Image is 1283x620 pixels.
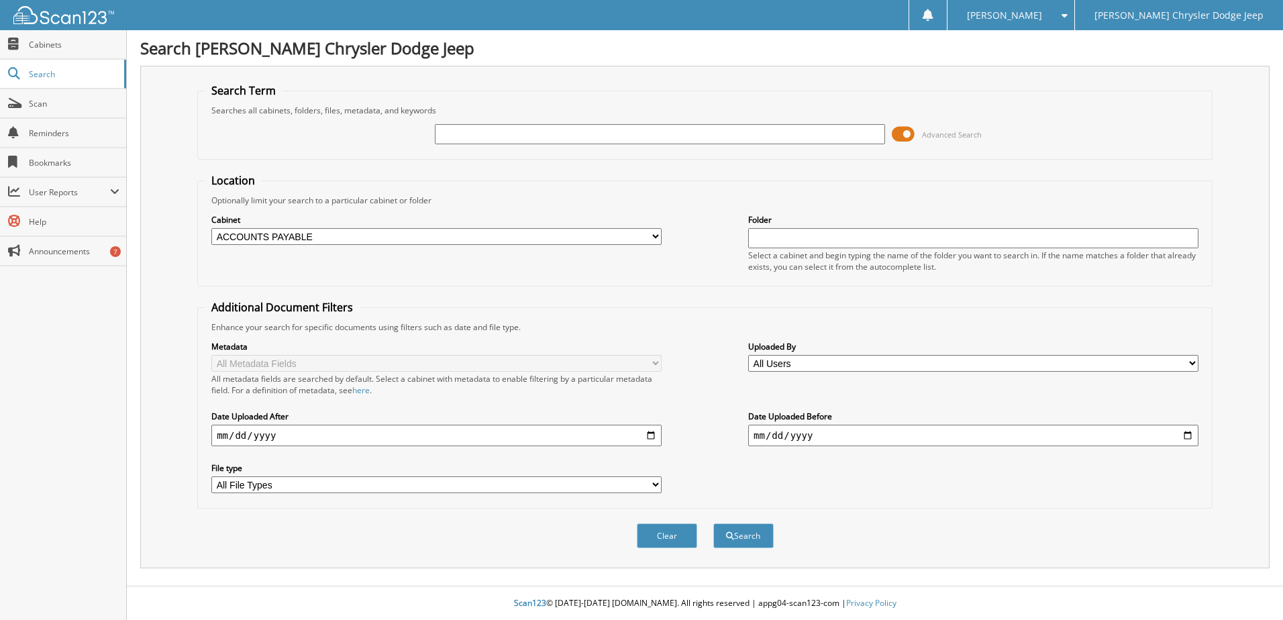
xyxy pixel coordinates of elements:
label: Metadata [211,341,662,352]
label: File type [211,462,662,474]
label: Uploaded By [748,341,1198,352]
legend: Location [205,173,262,188]
input: end [748,425,1198,446]
h1: Search [PERSON_NAME] Chrysler Dodge Jeep [140,37,1270,59]
div: Enhance your search for specific documents using filters such as date and file type. [205,321,1205,333]
label: Folder [748,214,1198,225]
span: Help [29,216,119,227]
label: Date Uploaded Before [748,411,1198,422]
a: here [352,384,370,396]
div: All metadata fields are searched by default. Select a cabinet with metadata to enable filtering b... [211,373,662,396]
label: Date Uploaded After [211,411,662,422]
input: start [211,425,662,446]
span: Search [29,68,117,80]
div: 7 [110,246,121,257]
div: © [DATE]-[DATE] [DOMAIN_NAME]. All rights reserved | appg04-scan123-com | [127,587,1283,620]
div: Searches all cabinets, folders, files, metadata, and keywords [205,105,1205,116]
div: Select a cabinet and begin typing the name of the folder you want to search in. If the name match... [748,250,1198,272]
span: Reminders [29,127,119,139]
span: [PERSON_NAME] [967,11,1042,19]
span: Advanced Search [922,130,982,140]
a: Privacy Policy [846,597,896,609]
button: Search [713,523,774,548]
iframe: Chat Widget [1216,556,1283,620]
span: Scan [29,98,119,109]
span: Scan123 [514,597,546,609]
button: Clear [637,523,697,548]
span: [PERSON_NAME] Chrysler Dodge Jeep [1094,11,1264,19]
span: Bookmarks [29,157,119,168]
legend: Search Term [205,83,283,98]
legend: Additional Document Filters [205,300,360,315]
span: Announcements [29,246,119,257]
label: Cabinet [211,214,662,225]
div: Optionally limit your search to a particular cabinet or folder [205,195,1205,206]
span: User Reports [29,187,110,198]
img: scan123-logo-white.svg [13,6,114,24]
span: Cabinets [29,39,119,50]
